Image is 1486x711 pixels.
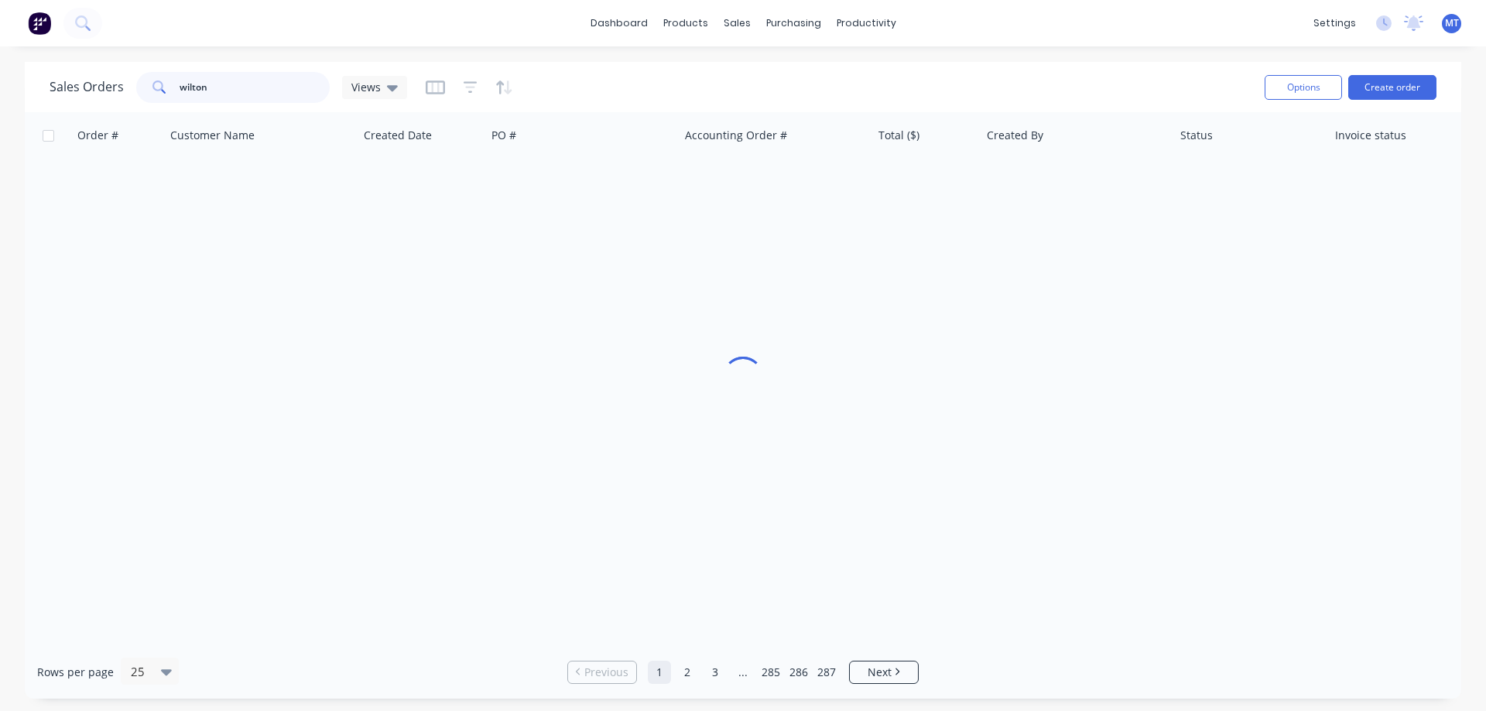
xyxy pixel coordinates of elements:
[716,12,758,35] div: sales
[1306,12,1364,35] div: settings
[583,12,656,35] a: dashboard
[787,661,810,684] a: Page 286
[1348,75,1436,100] button: Create order
[37,665,114,680] span: Rows per page
[1180,128,1213,143] div: Status
[568,665,636,680] a: Previous page
[491,128,516,143] div: PO #
[850,665,918,680] a: Next page
[987,128,1043,143] div: Created By
[815,661,838,684] a: Page 287
[584,665,628,680] span: Previous
[829,12,904,35] div: productivity
[758,12,829,35] div: purchasing
[28,12,51,35] img: Factory
[759,661,782,684] a: Page 285
[50,80,124,94] h1: Sales Orders
[648,661,671,684] a: Page 1 is your current page
[180,72,330,103] input: Search...
[170,128,255,143] div: Customer Name
[685,128,787,143] div: Accounting Order #
[1335,128,1406,143] div: Invoice status
[351,79,381,95] span: Views
[77,128,118,143] div: Order #
[731,661,755,684] a: Jump forward
[561,661,925,684] ul: Pagination
[1265,75,1342,100] button: Options
[676,661,699,684] a: Page 2
[704,661,727,684] a: Page 3
[656,12,716,35] div: products
[868,665,892,680] span: Next
[1445,16,1459,30] span: MT
[878,128,919,143] div: Total ($)
[364,128,432,143] div: Created Date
